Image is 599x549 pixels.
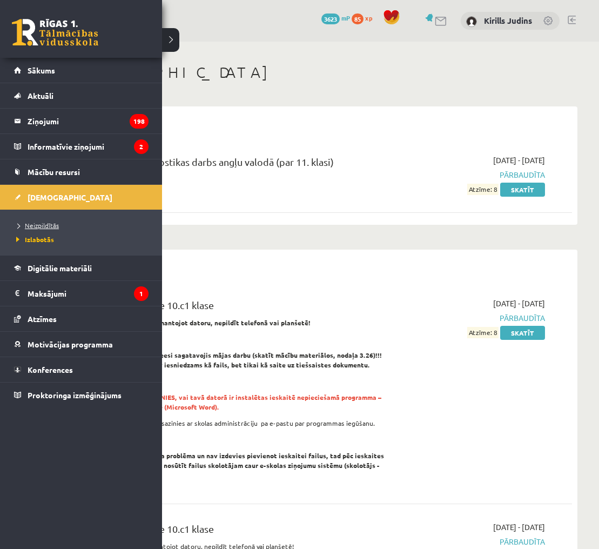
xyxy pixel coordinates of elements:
[321,14,340,24] span: 3623
[28,281,149,306] legend: Maksājumi
[134,139,149,154] i: 2
[321,14,350,22] a: 3623 mP
[500,183,545,197] a: Skatīt
[81,521,385,541] div: Datorika 2. ieskaite 10.c1 klase
[352,14,364,24] span: 85
[14,185,149,210] a: [DEMOGRAPHIC_DATA]
[14,159,149,184] a: Mācību resursi
[28,365,73,374] span: Konferences
[352,14,378,22] a: 85 xp
[28,390,122,400] span: Proktoringa izmēģinājums
[28,339,113,349] span: Motivācijas programma
[14,332,149,357] a: Motivācijas programma
[14,306,149,331] a: Atzīmes
[81,318,311,327] strong: Ieskaite jāpilda, TIKAI izmantojot datoru, nepildīt telefonā vai planšetē!
[401,312,545,324] span: Pārbaudīta
[28,91,53,101] span: Aktuāli
[493,298,545,309] span: [DATE] - [DATE]
[466,16,477,27] img: Kirills Judins
[14,220,151,230] a: Neizpildītās
[14,235,54,244] span: Izlabotās
[14,109,149,133] a: Ziņojumi198
[341,14,350,22] span: mP
[65,63,577,82] h1: [DEMOGRAPHIC_DATA]
[14,83,149,108] a: Aktuāli
[28,134,149,159] legend: Informatīvie ziņojumi
[493,521,545,533] span: [DATE] - [DATE]
[467,327,499,338] span: Atzīme: 8
[81,418,385,428] p: Ja Tev nav šīs programmas sazinies ar skolas administrāciju pa e-pastu par programmas iegūšanu.
[130,114,149,129] i: 198
[14,256,149,280] a: Digitālie materiāli
[28,65,55,75] span: Sākums
[14,383,149,407] a: Proktoringa izmēģinājums
[81,451,384,479] strong: Ja Tev ir radusies tehniska problēma un nav izdevies pievienot ieskaitei failus, tad pēc ieskaite...
[81,155,385,175] div: 12.c1 klases diagnostikas darbs angļu valodā (par 11. klasi)
[365,14,372,22] span: xp
[500,326,545,340] a: Skatīt
[14,357,149,382] a: Konferences
[12,19,98,46] a: Rīgas 1. Tālmācības vidusskola
[28,263,92,273] span: Digitālie materiāli
[493,155,545,166] span: [DATE] - [DATE]
[401,536,545,547] span: Pārbaudīta
[28,192,112,202] span: [DEMOGRAPHIC_DATA]
[14,58,149,83] a: Sākums
[28,109,149,133] legend: Ziņojumi
[81,393,382,411] strong: Pirms ieskaites PĀRLIECINIES, vai tavā datorā ir instalētas ieskaitē nepieciešamā programma – tek...
[484,15,532,26] a: Kirills Judins
[81,351,382,369] strong: Nesāc pildīt ieskaiti, ja neesi sagatavojis mājas darbu (skatīt mācību materiālos, nodaļa 3.26)!!...
[14,221,59,230] span: Neizpildītās
[134,286,149,301] i: 1
[28,167,80,177] span: Mācību resursi
[467,184,499,195] span: Atzīme: 8
[81,298,385,318] div: Datorika 1. ieskaite 10.c1 klase
[14,235,151,244] a: Izlabotās
[14,134,149,159] a: Informatīvie ziņojumi2
[14,281,149,306] a: Maksājumi1
[28,314,57,324] span: Atzīmes
[401,169,545,180] span: Pārbaudīta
